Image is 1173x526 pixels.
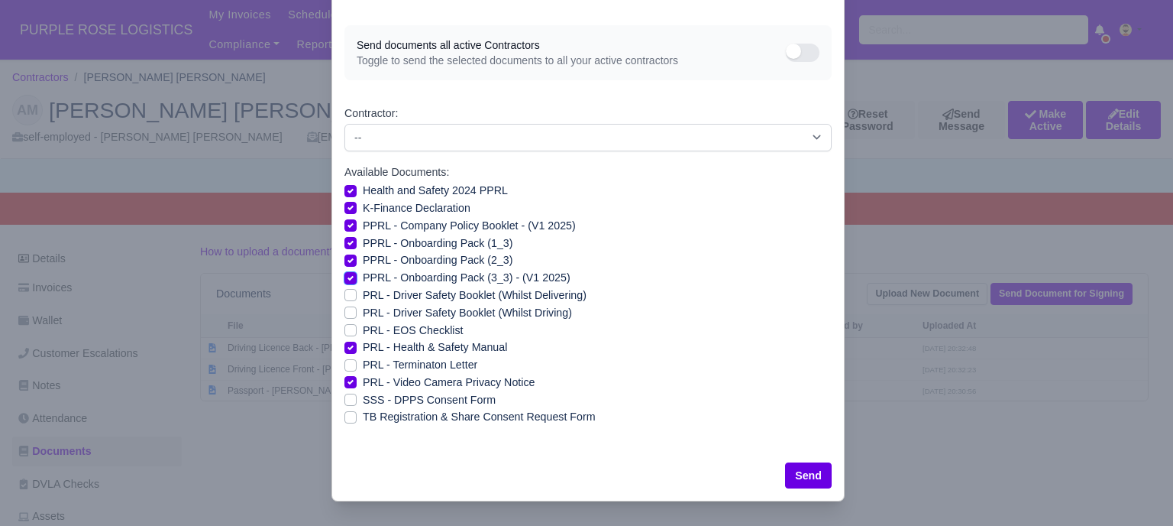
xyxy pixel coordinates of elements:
[363,269,570,287] label: PPRL - Onboarding Pack (3_3) - (V1 2025)
[363,235,512,252] label: PPRL - Onboarding Pack (1_3)
[363,200,470,217] label: K-Finance Declaration
[363,287,586,304] label: PRL - Driver Safety Booklet (Whilst Delivering)
[363,182,508,200] label: Health and Safety 2024 PPRL
[363,339,507,356] label: PRL - Health & Safety Manual
[363,304,572,322] label: PRL - Driver Safety Booklet (Whilst Driving)
[363,252,512,269] label: PPRL - Onboarding Pack (2_3)
[357,53,786,68] span: Toggle to send the selected documents to all your active contractors
[344,105,398,122] label: Contractor:
[1097,453,1173,526] iframe: Chat Widget
[785,463,832,489] button: Send
[363,356,477,374] label: PRL - Terminaton Letter
[344,164,449,181] label: Available Documents:
[363,374,535,391] label: PRL - Video Camera Privacy Notice
[363,408,596,426] label: ТB Registration & Share Consent Request Form
[363,391,496,409] label: SSS - DPPS Consent Form
[363,217,576,235] label: PPRL - Company Policy Booklet - (V1 2025)
[363,322,464,339] label: PRL - EOS Checklist
[357,37,786,53] span: Send documents all active Contractors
